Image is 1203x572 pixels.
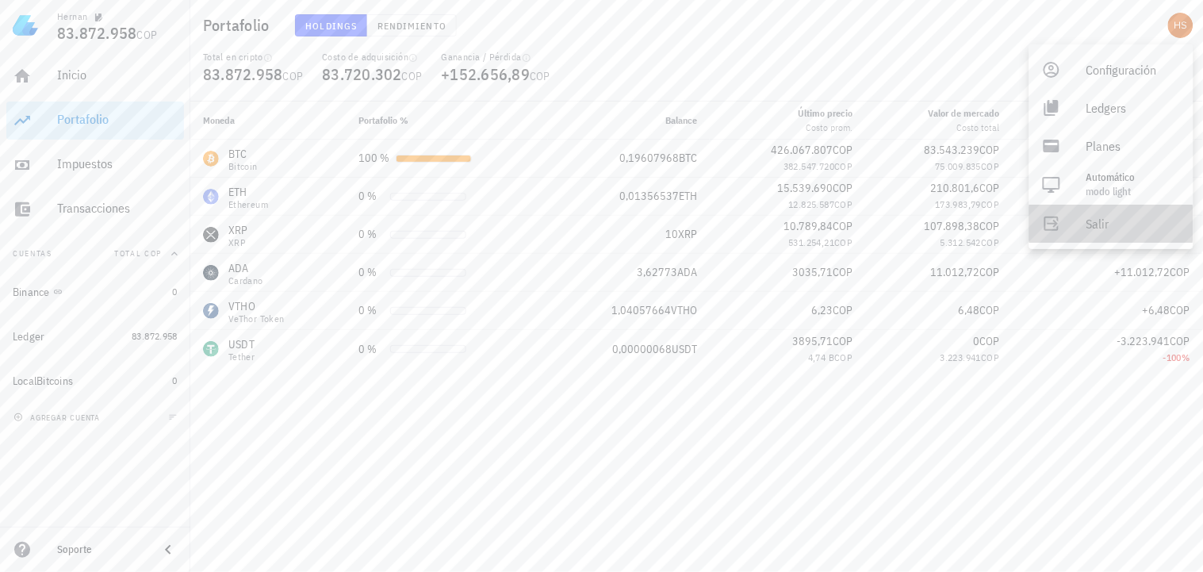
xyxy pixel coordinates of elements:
div: 0 % [358,302,384,319]
th: Moneda [190,102,346,140]
span: % [1182,351,1190,363]
div: ADA [228,260,263,276]
span: COP [981,351,999,363]
span: COP [833,181,853,195]
div: Costo prom. [799,121,853,135]
button: Holdings [295,14,368,36]
span: 3895,71 [793,334,833,348]
span: 3,62773 [637,265,677,279]
div: VeThor Token [228,314,285,324]
div: Ledger [13,330,45,344]
span: 12.825.587 [788,198,834,210]
span: 75.009.835 [935,160,981,172]
div: Tether [228,352,255,362]
div: -98 [1025,235,1190,251]
span: 0,01356537 [619,189,679,203]
span: BTC [679,151,697,165]
span: +11.012,72 [1115,265,1170,279]
img: LedgiFi [13,13,38,38]
span: Rendimiento [377,20,446,32]
button: CuentasTotal COP [6,235,184,273]
span: COP [834,198,852,210]
span: 3.223.941 [941,351,982,363]
span: COP [981,198,999,210]
div: Inicio [57,67,178,83]
span: VTHO [671,303,697,317]
span: USDT [672,342,697,356]
div: ETH [228,184,268,200]
span: Balance [665,114,697,126]
span: 4,74 B [808,351,834,363]
span: COP [833,303,853,317]
span: 0 [974,334,980,348]
span: Total COP [114,248,162,259]
span: COP [980,181,1000,195]
span: COP [834,351,852,363]
div: USDT [228,336,255,352]
span: 0 [173,374,178,386]
span: 11.012,72 [931,265,980,279]
div: VTHO [228,298,285,314]
div: avatar [1168,13,1193,38]
div: 100 % [358,150,389,167]
div: Ethereum [228,200,268,209]
a: Transacciones [6,190,184,228]
div: Ledgers [1086,92,1181,124]
span: 10 [665,227,678,241]
div: Planes [1086,130,1181,162]
div: Soporte [57,543,146,556]
div: +21 [1025,197,1190,213]
span: 382.547.720 [783,160,834,172]
div: Valor de mercado [929,106,1000,121]
span: COP [833,265,853,279]
div: Último precio [799,106,853,121]
span: COP [981,160,999,172]
div: 0 % [358,264,384,281]
div: BTC [228,146,258,162]
div: Hernan [57,10,87,23]
a: Ledger 83.872.958 [6,317,184,355]
div: Salir [1086,208,1181,240]
th: Portafolio %: Sin ordenar. Pulse para ordenar de forma ascendente. [346,102,548,140]
span: COP [402,69,423,83]
div: Transacciones [57,201,178,216]
a: Inicio [6,57,184,95]
a: LocalBitcoins 0 [6,362,184,400]
div: ETH-icon [203,189,219,205]
div: VTHO-icon [203,303,219,319]
div: LocalBitcoins [13,374,73,388]
div: Cardano [228,276,263,286]
div: +11 [1025,159,1190,175]
div: 0 % [358,226,384,243]
button: Rendimiento [367,14,457,36]
span: COP [834,236,852,248]
span: COP [530,69,550,83]
span: 83.872.958 [132,330,178,342]
div: Portafolio [57,112,178,127]
span: 0,00000068 [612,342,672,356]
button: agregar cuenta [10,409,107,425]
div: Ganancia / Pérdida [442,51,551,63]
span: COP [980,219,1000,233]
div: XRP-icon [203,227,219,243]
div: USDT-icon [203,341,219,357]
span: 5.312.542 [941,236,982,248]
span: COP [980,265,1000,279]
span: 6,23 [812,303,833,317]
span: +6,48 [1143,303,1170,317]
div: Impuestos [57,156,178,171]
div: Binance [13,286,50,299]
span: 83.543.239 [925,143,980,157]
span: Holdings [305,20,358,32]
span: 0 [173,286,178,298]
span: 83.720.302 [322,63,402,85]
span: 10.789,84 [784,219,833,233]
div: XRP [228,222,248,238]
span: 6,48 [959,303,980,317]
div: XRP [228,238,248,248]
span: 426.067.807 [772,143,833,157]
span: COP [980,334,1000,348]
div: 0 % [358,188,384,205]
div: Costo total [929,121,1000,135]
span: 1,04057664 [611,303,671,317]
